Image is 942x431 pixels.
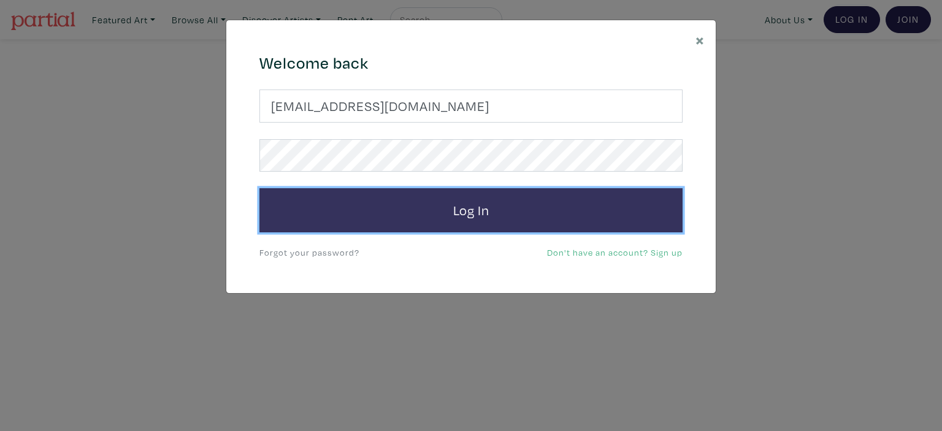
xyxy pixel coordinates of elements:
[259,53,683,73] h4: Welcome back
[684,20,716,59] button: Close
[259,246,359,258] a: Forgot your password?
[259,188,683,232] button: Log In
[695,29,705,50] span: ×
[547,246,683,258] a: Don't have an account? Sign up
[259,90,683,123] input: Your email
